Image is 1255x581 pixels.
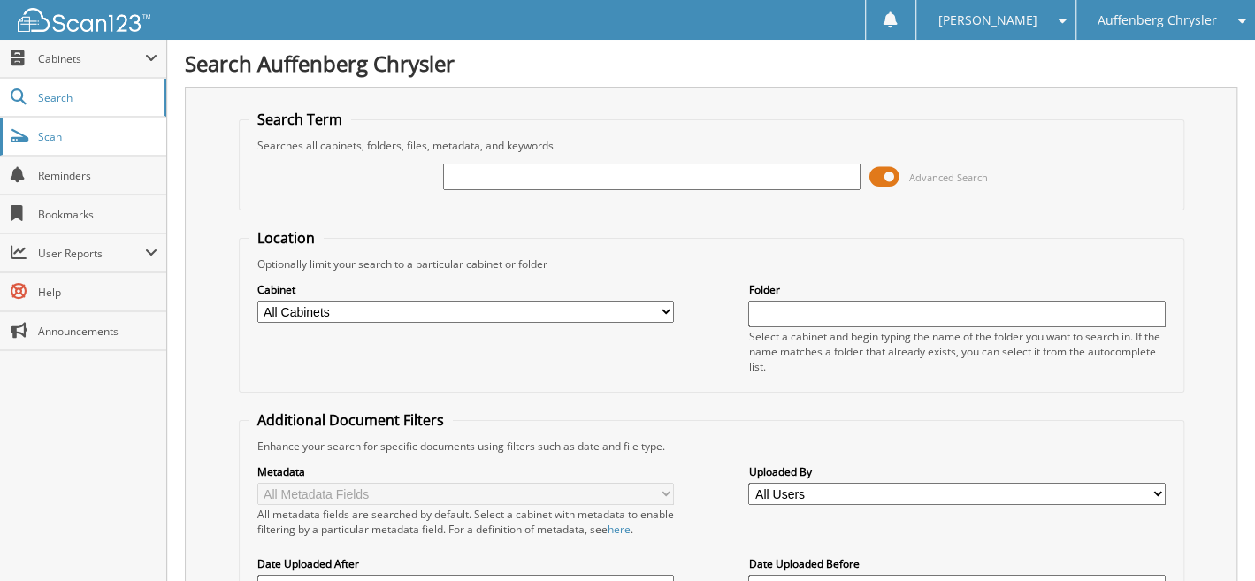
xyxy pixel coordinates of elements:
[909,171,988,184] span: Advanced Search
[257,556,674,571] label: Date Uploaded After
[38,129,157,144] span: Scan
[38,90,155,105] span: Search
[185,49,1237,78] h1: Search Auffenberg Chrysler
[38,168,157,183] span: Reminders
[257,464,674,479] label: Metadata
[748,556,1165,571] label: Date Uploaded Before
[748,282,1165,297] label: Folder
[38,207,157,222] span: Bookmarks
[257,507,674,537] div: All metadata fields are searched by default. Select a cabinet with metadata to enable filtering b...
[608,522,631,537] a: here
[257,282,674,297] label: Cabinet
[249,228,324,248] legend: Location
[937,15,1037,26] span: [PERSON_NAME]
[249,256,1175,271] div: Optionally limit your search to a particular cabinet or folder
[1098,15,1217,26] span: Auffenberg Chrysler
[249,439,1175,454] div: Enhance your search for specific documents using filters such as date and file type.
[249,110,351,129] legend: Search Term
[249,138,1175,153] div: Searches all cabinets, folders, files, metadata, and keywords
[18,8,150,32] img: scan123-logo-white.svg
[748,464,1165,479] label: Uploaded By
[249,410,453,430] legend: Additional Document Filters
[38,246,145,261] span: User Reports
[748,329,1165,374] div: Select a cabinet and begin typing the name of the folder you want to search in. If the name match...
[38,51,145,66] span: Cabinets
[38,285,157,300] span: Help
[38,324,157,339] span: Announcements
